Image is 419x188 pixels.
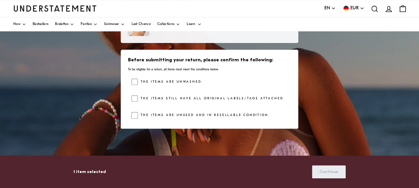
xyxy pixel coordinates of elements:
a: Swimwear [104,17,125,31]
a: Understatement Homepage [13,5,97,11]
label: The items are unused and in resellable condition. [138,112,270,119]
span: Panties [81,23,92,26]
span: EN [324,5,330,12]
span: Bestsellers [33,23,48,26]
span: New [13,23,20,26]
span: Learn [187,23,196,26]
a: Bestsellers [33,17,48,31]
span: EUR [350,5,359,12]
h3: Before submitting your return, please confirm the following: [128,57,291,64]
button: EN [324,5,336,12]
span: Swimwear [104,23,119,26]
a: Bralettes [55,17,74,31]
a: New [13,17,26,31]
label: The items still have all original labels/tags attached. [138,95,285,102]
a: Panties [81,17,97,31]
span: Collections [157,23,174,26]
span: Bralettes [55,23,68,26]
p: To be eligible for a return, all items must meet the conditions below. [128,67,291,72]
label: The items are unwashed. [138,79,203,85]
a: Collections [157,17,180,31]
a: Last Chance [131,17,150,31]
button: EUR [342,5,364,12]
a: Learn [187,17,201,31]
span: Last Chance [131,23,150,26]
